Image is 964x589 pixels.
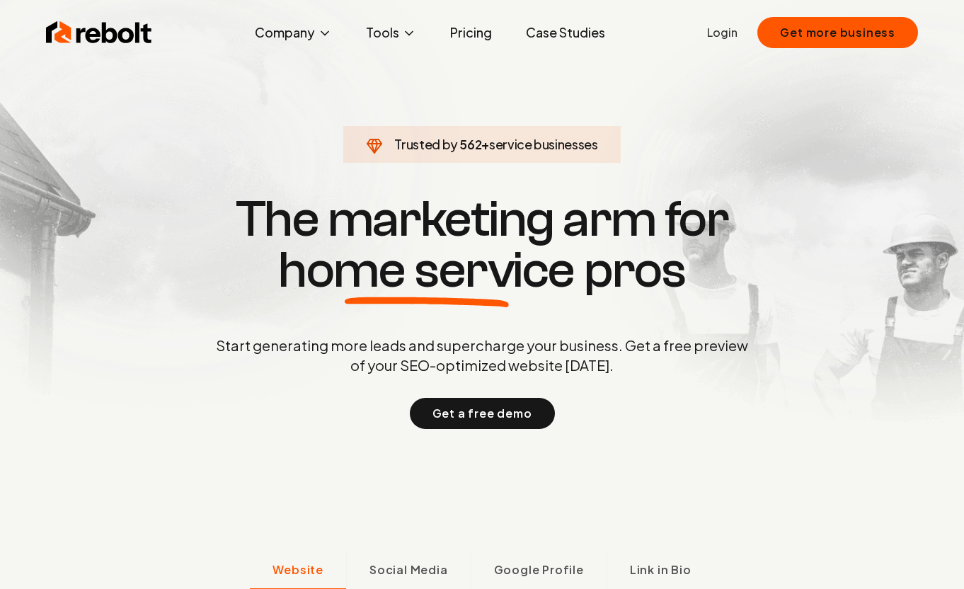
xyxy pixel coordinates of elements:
span: Website [272,561,323,578]
span: home service [278,245,575,296]
span: service businesses [489,136,598,152]
a: Case Studies [515,18,616,47]
span: Trusted by [394,136,457,152]
span: Link in Bio [630,561,692,578]
button: Get a free demo [410,398,555,429]
img: Rebolt Logo [46,18,152,47]
button: Tools [355,18,428,47]
span: + [481,136,489,152]
a: Pricing [439,18,503,47]
span: 562 [459,135,481,154]
span: Google Profile [494,561,584,578]
button: Company [243,18,343,47]
a: Login [707,24,738,41]
button: Get more business [757,17,918,48]
span: Social Media [369,561,448,578]
h1: The marketing arm for pros [142,194,822,296]
p: Start generating more leads and supercharge your business. Get a free preview of your SEO-optimiz... [213,336,751,375]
